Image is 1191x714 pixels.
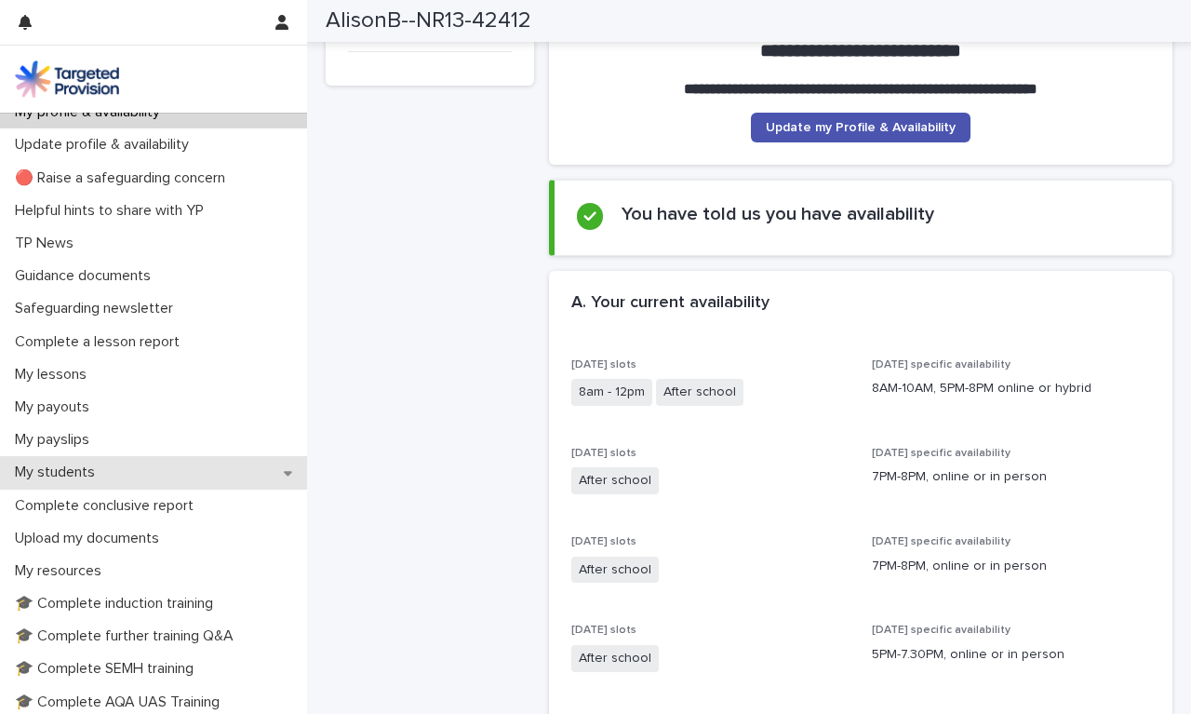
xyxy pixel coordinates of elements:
p: 8AM-10AM, 5PM-8PM online or hybrid [872,379,1150,398]
span: After school [656,379,743,406]
span: [DATE] specific availability [872,448,1010,459]
span: After school [571,467,659,494]
a: Update my Profile & Availability [751,113,970,142]
span: [DATE] slots [571,625,636,636]
span: Update my Profile & Availability [766,121,956,134]
p: My students [7,464,110,481]
p: Update profile & availability [7,136,204,154]
span: [DATE] slots [571,359,636,370]
p: 7PM-8PM, online or in person [872,467,1150,487]
span: [DATE] specific availability [872,625,1010,636]
span: After school [571,645,659,672]
p: My lessons [7,366,101,384]
p: 5PM-7.30PM, online or in person [872,645,1150,665]
span: [DATE] slots [571,536,636,547]
p: 🎓 Complete AQA UAS Training [7,694,234,711]
p: Complete conclusive report [7,497,208,515]
h2: AlisonB--NR13-42412 [326,7,531,34]
img: M5nRWzHhSzIhMunXDL62 [15,61,119,98]
p: My payouts [7,398,104,416]
p: My resources [7,562,116,580]
span: After school [571,557,659,584]
p: TP News [7,235,88,252]
p: Guidance documents [7,267,166,285]
h2: You have told us you have availability [622,203,934,225]
p: My payslips [7,431,104,449]
span: [DATE] specific availability [872,536,1010,547]
p: Upload my documents [7,530,174,547]
p: 🎓 Complete SEMH training [7,660,208,678]
p: 7PM-8PM, online or in person [872,557,1150,576]
p: Helpful hints to share with YP [7,202,219,220]
span: [DATE] specific availability [872,359,1010,370]
p: 🎓 Complete further training Q&A [7,627,248,645]
p: 🔴 Raise a safeguarding concern [7,169,240,187]
h2: A. Your current availability [571,293,769,314]
span: [DATE] slots [571,448,636,459]
p: 🎓 Complete induction training [7,595,228,613]
p: Complete a lesson report [7,333,194,351]
span: 8am - 12pm [571,379,652,406]
p: Safeguarding newsletter [7,300,188,317]
p: My profile & availability [7,103,175,121]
